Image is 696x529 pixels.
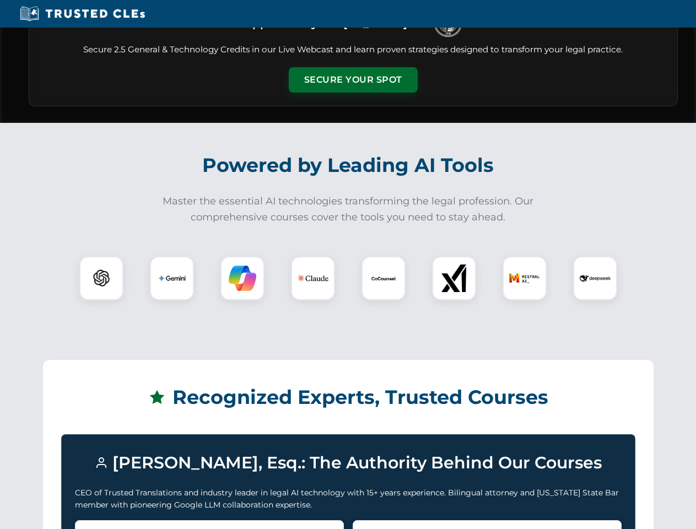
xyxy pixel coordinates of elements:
[158,264,186,292] img: Gemini Logo
[298,263,328,294] img: Claude Logo
[573,256,617,300] div: DeepSeek
[509,263,540,294] img: Mistral AI Logo
[42,44,664,56] p: Secure 2.5 General & Technology Credits in our Live Webcast and learn proven strategies designed ...
[291,256,335,300] div: Claude
[61,378,635,417] h2: Recognized Experts, Trusted Courses
[220,256,265,300] div: Copilot
[43,146,654,185] h2: Powered by Leading AI Tools
[229,264,256,292] img: Copilot Logo
[75,448,622,478] h3: [PERSON_NAME], Esq.: The Authority Behind Our Courses
[17,6,148,22] img: Trusted CLEs
[289,67,418,93] button: Secure Your Spot
[370,264,397,292] img: CoCounsel Logo
[75,487,622,511] p: CEO of Trusted Translations and industry leader in legal AI technology with 15+ years experience....
[503,256,547,300] div: Mistral AI
[85,262,117,294] img: ChatGPT Logo
[440,264,468,292] img: xAI Logo
[580,263,611,294] img: DeepSeek Logo
[79,256,123,300] div: ChatGPT
[150,256,194,300] div: Gemini
[362,256,406,300] div: CoCounsel
[432,256,476,300] div: xAI
[155,193,541,225] p: Master the essential AI technologies transforming the legal profession. Our comprehensive courses...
